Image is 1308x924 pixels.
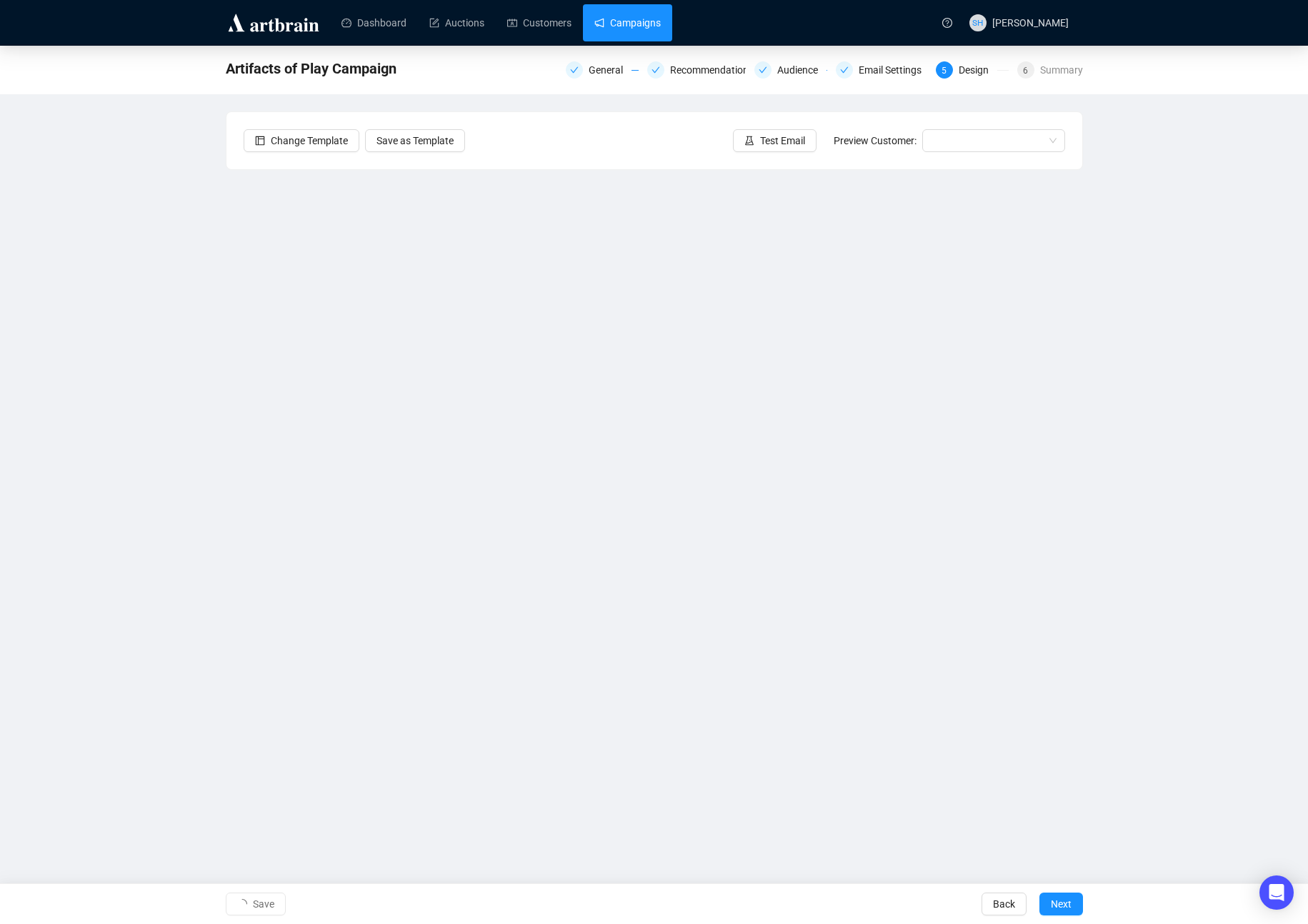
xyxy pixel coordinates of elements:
div: Open Intercom Messenger [1259,875,1294,910]
span: [PERSON_NAME] [992,17,1069,29]
button: Change Template [244,129,359,152]
span: layout [255,136,265,146]
button: Save [226,893,286,915]
span: check [840,66,849,74]
span: check [651,66,660,74]
div: Audience [777,61,827,79]
button: Next [1039,893,1083,915]
span: Save [253,884,274,924]
div: Email Settings [836,61,927,79]
a: Auctions [429,4,484,41]
span: 6 [1023,66,1028,76]
div: Recommendations [647,61,746,79]
span: Artifacts of Play Campaign [226,57,396,80]
span: check [759,66,767,74]
div: General [566,61,639,79]
div: Audience [754,61,827,79]
span: 5 [942,66,947,76]
a: Campaigns [594,4,661,41]
span: Back [993,884,1015,924]
span: Save as Template [376,133,454,149]
span: experiment [744,136,754,146]
span: Preview Customer: [834,135,917,146]
span: Next [1051,884,1072,924]
button: Back [982,893,1027,915]
span: question-circle [942,18,952,28]
span: loading [235,897,249,910]
div: 5Design [936,61,1009,79]
div: Email Settings [859,61,930,79]
span: SH [972,16,983,29]
span: Test Email [760,133,805,149]
span: Change Template [271,133,348,149]
div: Design [959,61,997,79]
a: Customers [507,4,571,41]
a: Dashboard [341,4,406,41]
button: Test Email [733,129,817,152]
div: Summary [1040,61,1083,79]
img: logo [226,11,321,34]
span: check [570,66,579,74]
div: General [589,61,631,79]
button: Save as Template [365,129,465,152]
div: Recommendations [670,61,762,79]
div: 6Summary [1017,61,1083,79]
